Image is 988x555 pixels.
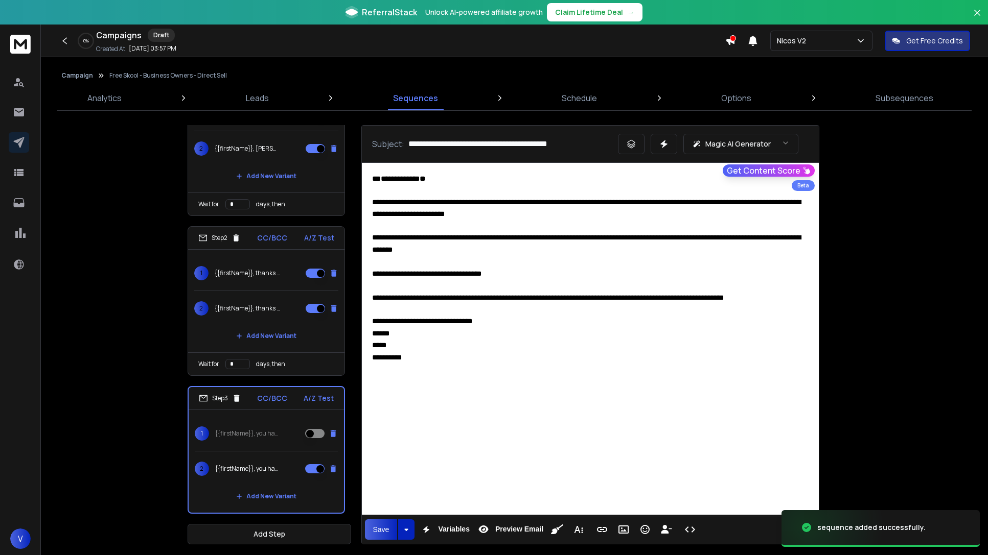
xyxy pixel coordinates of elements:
[777,36,810,46] p: Nicos V2
[188,524,351,544] button: Add Step
[614,519,633,540] button: Insert Image (⌘P)
[96,29,142,41] h1: Campaigns
[194,301,209,316] span: 2
[81,86,128,110] a: Analytics
[215,465,281,473] p: {{firstName}}, you haven’t claimed your call!
[246,92,269,104] p: Leads
[721,92,751,104] p: Options
[87,92,122,104] p: Analytics
[257,233,287,243] p: CC/BCC
[715,86,757,110] a: Options
[257,393,287,403] p: CC/BCC
[417,519,472,540] button: Variables
[10,528,31,549] button: V
[148,29,175,42] div: Draft
[195,462,209,476] span: 2
[215,429,281,438] p: {{firstName}}, you haven’t claimed your call!
[198,233,241,243] div: Step 2
[792,180,815,191] div: Beta
[569,519,588,540] button: More Text
[657,519,676,540] button: Insert Unsubscribe Link
[188,226,345,376] li: Step2CC/BCCA/Z Test1{{firstName}}, thanks for joining our Skool, this is for you!2{{firstName}}, ...
[96,45,127,53] p: Created At:
[240,86,275,110] a: Leads
[188,386,345,514] li: Step3CC/BCCA/Z Test1{{firstName}}, you haven’t claimed your call!2{{firstName}}, you haven’t clai...
[188,66,345,216] li: Step1CC/BCCA/Z Test1{{firstName}}, [PERSON_NAME] asked me to reach out!2{{firstName}}, [PERSON_NA...
[680,519,700,540] button: Code View
[61,71,93,80] button: Campaign
[436,525,472,534] span: Variables
[365,519,398,540] button: Save
[129,44,176,53] p: [DATE] 03:57 PM
[393,92,438,104] p: Sequences
[562,92,597,104] p: Schedule
[906,36,963,46] p: Get Free Credits
[635,519,655,540] button: Emoticons
[215,304,280,312] p: {{firstName}}, thanks for joining our Skool, this is for you!
[425,7,543,17] p: Unlock AI-powered affiliate growth
[198,360,219,368] p: Wait for
[547,3,642,21] button: Claim Lifetime Deal→
[194,266,209,280] span: 1
[705,139,771,149] p: Magic AI Generator
[198,200,219,208] p: Wait for
[387,86,444,110] a: Sequences
[817,522,926,533] div: sequence added successfully.
[474,519,545,540] button: Preview Email
[256,360,285,368] p: days, then
[228,486,305,506] button: Add New Variant
[547,519,567,540] button: Clean HTML
[228,326,305,346] button: Add New Variant
[556,86,603,110] a: Schedule
[83,38,89,44] p: 0 %
[194,141,209,156] span: 2
[256,200,285,208] p: days, then
[199,394,241,403] div: Step 3
[304,233,334,243] p: A/Z Test
[215,269,280,277] p: {{firstName}}, thanks for joining our Skool, this is for you!
[372,138,404,150] p: Subject:
[215,144,280,153] p: {{firstName}}, [PERSON_NAME] asked me to reach out!
[885,31,970,51] button: Get Free Credits
[228,166,305,186] button: Add New Variant
[683,134,798,154] button: Magic AI Generator
[869,86,939,110] a: Subsequences
[362,6,417,18] span: ReferralStack
[876,92,933,104] p: Subsequences
[627,7,634,17] span: →
[195,426,209,441] span: 1
[304,393,334,403] p: A/Z Test
[493,525,545,534] span: Preview Email
[971,6,984,31] button: Close banner
[592,519,612,540] button: Insert Link (⌘K)
[109,71,227,80] p: Free Skool - Business Owners - Direct Sell
[723,164,815,177] button: Get Content Score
